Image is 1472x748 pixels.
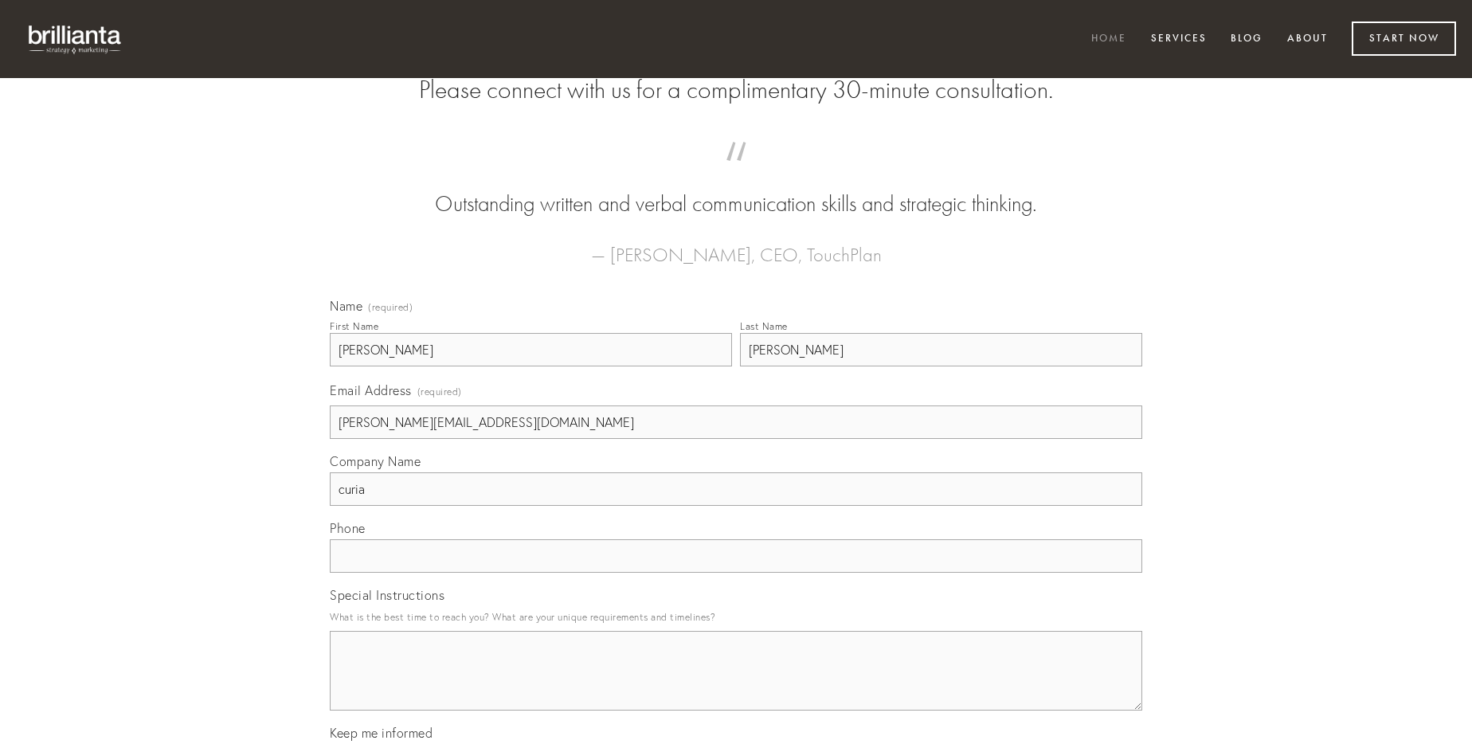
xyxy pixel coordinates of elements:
[330,75,1142,105] h2: Please connect with us for a complimentary 30-minute consultation.
[740,320,788,332] div: Last Name
[330,382,412,398] span: Email Address
[1081,26,1137,53] a: Home
[330,606,1142,628] p: What is the best time to reach you? What are your unique requirements and timelines?
[1141,26,1217,53] a: Services
[330,587,444,603] span: Special Instructions
[1220,26,1273,53] a: Blog
[368,303,413,312] span: (required)
[330,453,421,469] span: Company Name
[330,298,362,314] span: Name
[330,520,366,536] span: Phone
[16,16,135,62] img: brillianta - research, strategy, marketing
[355,158,1117,220] blockquote: Outstanding written and verbal communication skills and strategic thinking.
[330,725,433,741] span: Keep me informed
[1352,22,1456,56] a: Start Now
[330,320,378,332] div: First Name
[1277,26,1338,53] a: About
[355,220,1117,271] figcaption: — [PERSON_NAME], CEO, TouchPlan
[355,158,1117,189] span: “
[417,381,462,402] span: (required)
